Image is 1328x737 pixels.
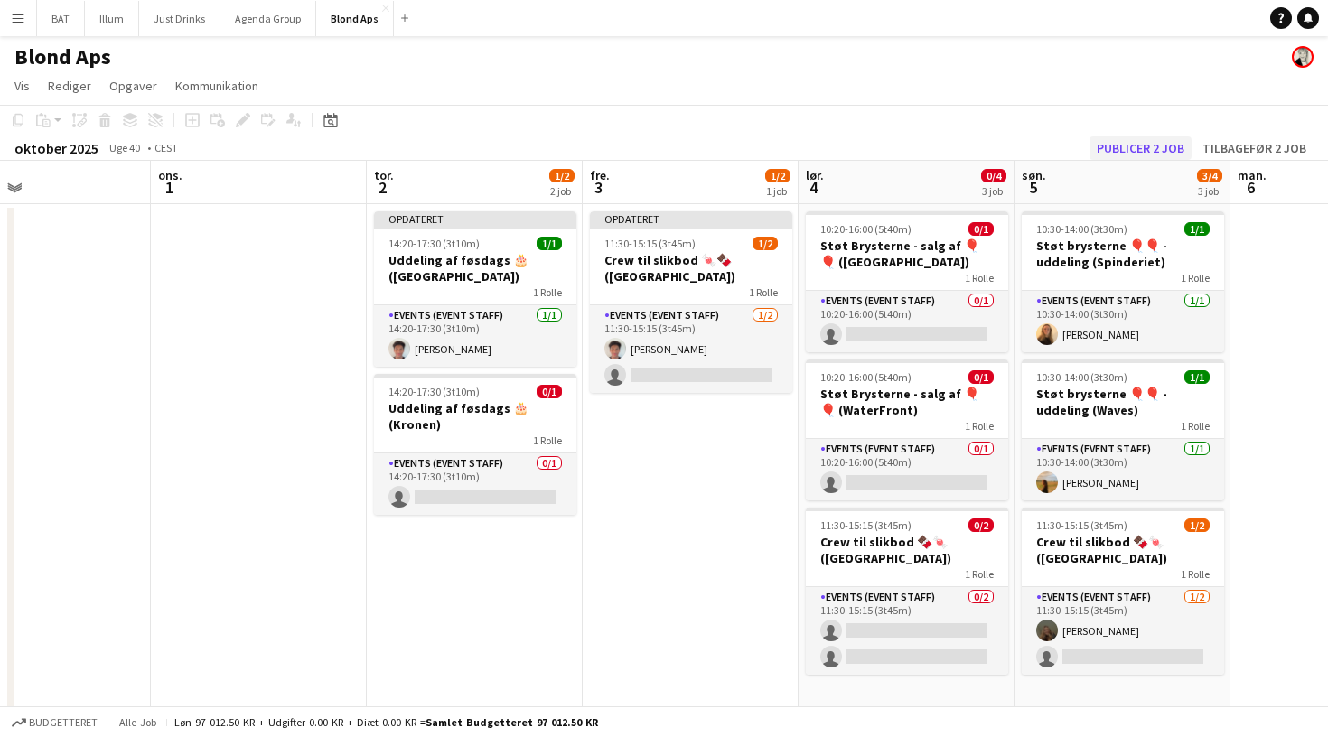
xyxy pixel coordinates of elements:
span: 14:20-17:30 (3t10m) [388,237,480,250]
span: 1 Rolle [1181,419,1210,433]
h3: Støt Brysterne - salg af 🎈🎈 ([GEOGRAPHIC_DATA]) [806,238,1008,270]
span: 1 Rolle [1181,567,1210,581]
a: Opgaver [102,74,164,98]
button: Blond Aps [316,1,394,36]
div: 3 job [982,184,1005,198]
span: 0/1 [968,222,994,236]
span: 2 [371,177,394,198]
app-card-role: Events (Event Staff)1/114:20-17:30 (3t10m)[PERSON_NAME] [374,305,576,367]
app-job-card: 10:30-14:00 (3t30m)1/1Støt brysterne 🎈🎈 - uddeling (Spinderiet)1 RolleEvents (Event Staff)1/110:3... [1022,211,1224,352]
app-job-card: 11:30-15:15 (3t45m)1/2Crew til slikbod 🍫🍬 ([GEOGRAPHIC_DATA])1 RolleEvents (Event Staff)1/211:30-... [1022,508,1224,675]
h3: Støt brysterne 🎈🎈 - uddeling (Spinderiet) [1022,238,1224,270]
app-user-avatar: Kersti Bøgebjerg [1292,46,1314,68]
span: 0/4 [981,169,1006,182]
span: søn. [1022,167,1046,183]
h3: Støt brysterne 🎈🎈 - uddeling (Waves) [1022,386,1224,418]
button: Illum [85,1,139,36]
span: 10:30-14:00 (3t30m) [1036,370,1127,384]
span: tor. [374,167,394,183]
span: 0/1 [537,385,562,398]
button: Tilbagefør 2 job [1195,136,1314,160]
h3: Crew til slikbod 🍫🍬 ([GEOGRAPHIC_DATA]) [1022,534,1224,566]
a: Kommunikation [168,74,266,98]
app-card-role: Events (Event Staff)1/110:30-14:00 (3t30m)[PERSON_NAME] [1022,291,1224,352]
div: 1 job [766,184,790,198]
div: Løn 97 012.50 KR + Udgifter 0.00 KR + Diæt 0.00 KR = [174,715,598,729]
span: 1/2 [1184,518,1210,532]
span: 11:30-15:15 (3t45m) [1036,518,1127,532]
span: 10:30-14:00 (3t30m) [1036,222,1127,236]
span: ons. [158,167,182,183]
h3: Støt Brysterne - salg af 🎈🎈 (WaterFront) [806,386,1008,418]
span: Rediger [48,78,91,94]
span: Samlet budgetteret 97 012.50 KR [426,715,598,729]
h3: Uddeling af føsdags 🎂 (Kronen) [374,400,576,433]
app-job-card: 10:20-16:00 (5t40m)0/1Støt Brysterne - salg af 🎈🎈 ([GEOGRAPHIC_DATA])1 RolleEvents (Event Staff)0... [806,211,1008,352]
div: Opdateret [590,211,792,226]
h3: Crew til slikbod 🍬🍫 ([GEOGRAPHIC_DATA]) [590,252,792,285]
div: Opdateret [374,211,576,226]
span: 11:30-15:15 (3t45m) [604,237,696,250]
h3: Uddeling af føsdags 🎂 ([GEOGRAPHIC_DATA]) [374,252,576,285]
app-job-card: Opdateret14:20-17:30 (3t10m)1/1Uddeling af føsdags 🎂 ([GEOGRAPHIC_DATA])1 RolleEvents (Event Staf... [374,211,576,367]
span: 1 Rolle [533,285,562,299]
span: fre. [590,167,610,183]
span: 1 Rolle [749,285,778,299]
span: 11:30-15:15 (3t45m) [820,518,912,532]
span: 1/2 [753,237,778,250]
button: Publicer 2 job [1090,136,1192,160]
span: Opgaver [109,78,157,94]
span: 1/1 [1184,222,1210,236]
span: Vis [14,78,30,94]
app-card-role: Events (Event Staff)1/211:30-15:15 (3t45m)[PERSON_NAME] [1022,587,1224,675]
app-job-card: 11:30-15:15 (3t45m)0/2Crew til slikbod 🍫🍬 ([GEOGRAPHIC_DATA])1 RolleEvents (Event Staff)0/211:30-... [806,508,1008,675]
span: lør. [806,167,824,183]
span: 1 [155,177,182,198]
span: 1/1 [1184,370,1210,384]
span: man. [1238,167,1267,183]
div: 2 job [550,184,574,198]
span: Budgetteret [29,716,98,729]
app-job-card: Opdateret11:30-15:15 (3t45m)1/2Crew til slikbod 🍬🍫 ([GEOGRAPHIC_DATA])1 RolleEvents (Event Staff)... [590,211,792,393]
app-job-card: 14:20-17:30 (3t10m)0/1Uddeling af føsdags 🎂 (Kronen)1 RolleEvents (Event Staff)0/114:20-17:30 (3t... [374,374,576,515]
a: Rediger [41,74,98,98]
app-job-card: 10:20-16:00 (5t40m)0/1Støt Brysterne - salg af 🎈🎈 (WaterFront)1 RolleEvents (Event Staff)0/110:20... [806,359,1008,500]
app-job-card: 10:30-14:00 (3t30m)1/1Støt brysterne 🎈🎈 - uddeling (Waves)1 RolleEvents (Event Staff)1/110:30-14:... [1022,359,1224,500]
span: 0/2 [968,518,994,532]
span: Alle job [116,715,159,729]
span: 1 Rolle [533,434,562,447]
button: Budgetteret [9,713,100,732]
span: Uge 40 [102,141,147,154]
button: Agenda Group [220,1,316,36]
a: Vis [7,74,37,98]
h1: Blond Aps [14,43,111,70]
span: Kommunikation [175,78,258,94]
span: 1 Rolle [965,271,994,285]
span: 4 [803,177,824,198]
div: CEST [154,141,178,154]
div: 3 job [1198,184,1221,198]
app-card-role: Events (Event Staff)0/110:20-16:00 (5t40m) [806,439,1008,500]
div: oktober 2025 [14,139,98,157]
span: 10:20-16:00 (5t40m) [820,222,912,236]
span: 10:20-16:00 (5t40m) [820,370,912,384]
span: 1 Rolle [1181,271,1210,285]
span: 1 Rolle [965,567,994,581]
span: 5 [1019,177,1046,198]
span: 1 Rolle [965,419,994,433]
span: 3/4 [1197,169,1222,182]
button: Just Drinks [139,1,220,36]
span: 1/2 [765,169,790,182]
app-card-role: Events (Event Staff)0/114:20-17:30 (3t10m) [374,453,576,515]
h3: Crew til slikbod 🍫🍬 ([GEOGRAPHIC_DATA]) [806,534,1008,566]
span: 1/1 [537,237,562,250]
app-card-role: Events (Event Staff)0/211:30-15:15 (3t45m) [806,587,1008,675]
span: 0/1 [968,370,994,384]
